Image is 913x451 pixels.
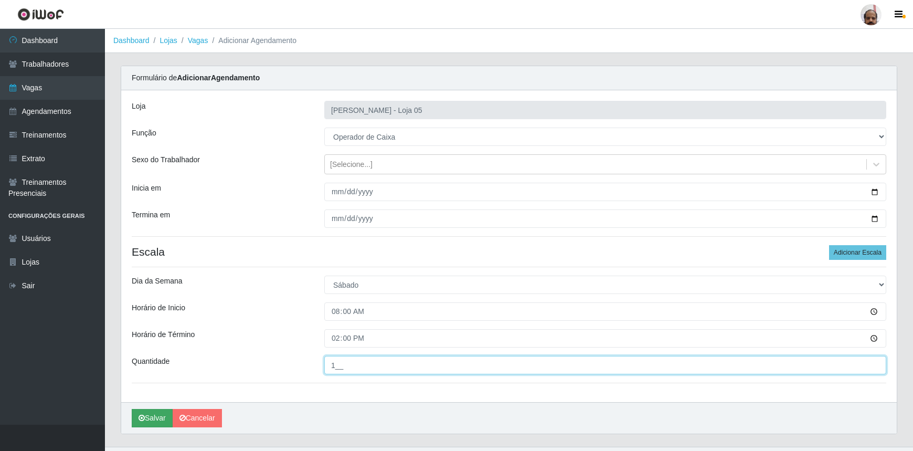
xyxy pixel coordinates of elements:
label: Horário de Término [132,329,195,340]
label: Termina em [132,209,170,221]
strong: Adicionar Agendamento [177,74,260,82]
label: Sexo do Trabalhador [132,154,200,165]
a: Lojas [160,36,177,45]
label: Quantidade [132,356,169,367]
a: Dashboard [113,36,150,45]
li: Adicionar Agendamento [208,35,296,46]
nav: breadcrumb [105,29,913,53]
div: [Selecione...] [330,159,373,170]
input: 00:00 [324,329,886,348]
a: Cancelar [173,409,222,427]
input: 00/00/0000 [324,209,886,228]
input: Informe a quantidade... [324,356,886,374]
label: Função [132,128,156,139]
input: 00/00/0000 [324,183,886,201]
label: Loja [132,101,145,112]
label: Dia da Semana [132,276,183,287]
img: CoreUI Logo [17,8,64,21]
label: Inicia em [132,183,161,194]
a: Vagas [188,36,208,45]
button: Adicionar Escala [829,245,886,260]
label: Horário de Inicio [132,302,185,313]
button: Salvar [132,409,173,427]
input: 00:00 [324,302,886,321]
h4: Escala [132,245,886,258]
div: Formulário de [121,66,897,90]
